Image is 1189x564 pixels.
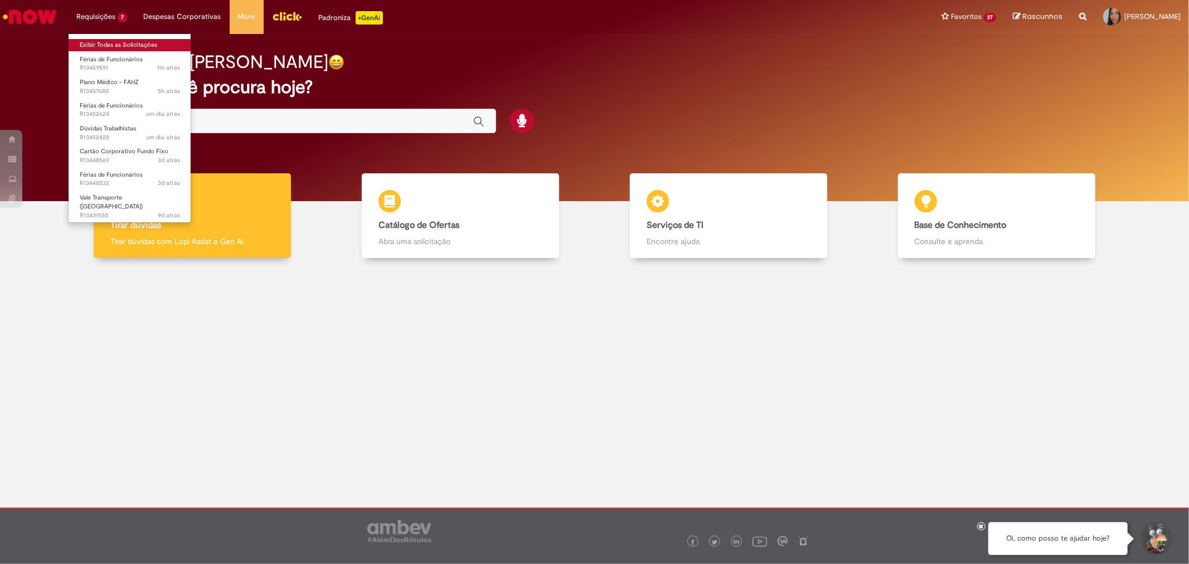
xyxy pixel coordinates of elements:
a: Aberto R13448532 : Férias de Funcionários [69,169,191,189]
span: R13448532 [80,179,180,188]
time: 26/08/2025 14:09:53 [158,179,180,187]
a: Aberto R13457680 : Plano Médico - FAHZ [69,76,191,97]
img: click_logo_yellow_360x200.png [272,8,302,25]
time: 20/08/2025 10:29:11 [158,211,180,220]
p: Tirar dúvidas com Lupi Assist e Gen Ai [110,236,274,247]
img: logo_footer_linkedin.png [734,539,739,546]
span: Plano Médico - FAHZ [80,78,139,86]
span: Vale Transporte ([GEOGRAPHIC_DATA]) [80,193,143,211]
span: [PERSON_NAME] [1124,12,1181,21]
span: um dia atrás [146,110,180,118]
time: 28/08/2025 12:50:58 [158,87,180,95]
img: logo_footer_youtube.png [753,534,767,548]
span: um dia atrás [146,133,180,142]
a: Rascunhos [1013,12,1062,22]
span: 5h atrás [158,87,180,95]
span: 9d atrás [158,211,180,220]
span: Dúvidas Trabalhistas [80,124,136,133]
img: logo_footer_workplace.png [778,536,788,546]
span: 3d atrás [158,179,180,187]
div: Padroniza [319,11,383,25]
img: logo_footer_naosei.png [798,536,808,546]
img: happy-face.png [328,54,344,70]
span: 3d atrás [158,156,180,164]
time: 26/08/2025 14:15:23 [158,156,180,164]
span: Rascunhos [1022,11,1062,22]
span: Favoritos [951,11,982,22]
p: +GenAi [356,11,383,25]
span: R13459591 [80,64,180,72]
b: Serviços de TI [647,220,703,231]
time: 27/08/2025 14:02:39 [146,110,180,118]
span: R13431550 [80,211,180,220]
span: 27 [984,13,996,22]
img: ServiceNow [1,6,59,28]
a: Aberto R13459591 : Férias de Funcionários [69,54,191,74]
span: 7 [118,13,127,22]
a: Aberto R13452428 : Dúvidas Trabalhistas [69,123,191,143]
span: Requisições [76,11,115,22]
div: Oi, como posso te ajudar hoje? [988,522,1128,555]
span: 1m atrás [157,64,180,72]
span: Férias de Funcionários [80,171,143,179]
span: More [238,11,255,22]
span: R13452624 [80,110,180,119]
a: Base de Conhecimento Consulte e aprenda [862,173,1130,259]
a: Serviços de TI Encontre ajuda [595,173,863,259]
a: Aberto R13448569 : Cartão Corporativo Fundo Fixo [69,145,191,166]
a: Tirar dúvidas Tirar dúvidas com Lupi Assist e Gen Ai [59,173,327,259]
b: Tirar dúvidas [110,220,161,231]
ul: Requisições [68,33,191,223]
img: logo_footer_ambev_rotulo_gray.png [367,520,431,542]
button: Iniciar Conversa de Suporte [1139,522,1172,556]
p: Encontre ajuda [647,236,811,247]
span: R13448569 [80,156,180,165]
span: Despesas Corporativas [144,11,221,22]
img: logo_footer_facebook.png [690,539,696,545]
span: R13457680 [80,87,180,96]
a: Aberto R13431550 : Vale Transporte (VT) [69,192,191,216]
p: Consulte e aprenda [915,236,1079,247]
p: Abra uma solicitação [378,236,542,247]
span: Férias de Funcionários [80,55,143,64]
a: Aberto R13452624 : Férias de Funcionários [69,100,191,120]
span: Cartão Corporativo Fundo Fixo [80,147,168,155]
b: Catálogo de Ofertas [378,220,459,231]
span: Férias de Funcionários [80,101,143,110]
time: 28/08/2025 17:32:34 [157,64,180,72]
b: Base de Conhecimento [915,220,1007,231]
time: 27/08/2025 13:27:06 [146,133,180,142]
span: R13452428 [80,133,180,142]
a: Exibir Todas as Solicitações [69,39,191,51]
img: logo_footer_twitter.png [712,539,717,545]
h2: O que você procura hoje? [103,77,1086,97]
h2: Boa tarde, [PERSON_NAME] [103,52,328,72]
a: Catálogo de Ofertas Abra uma solicitação [327,173,595,259]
